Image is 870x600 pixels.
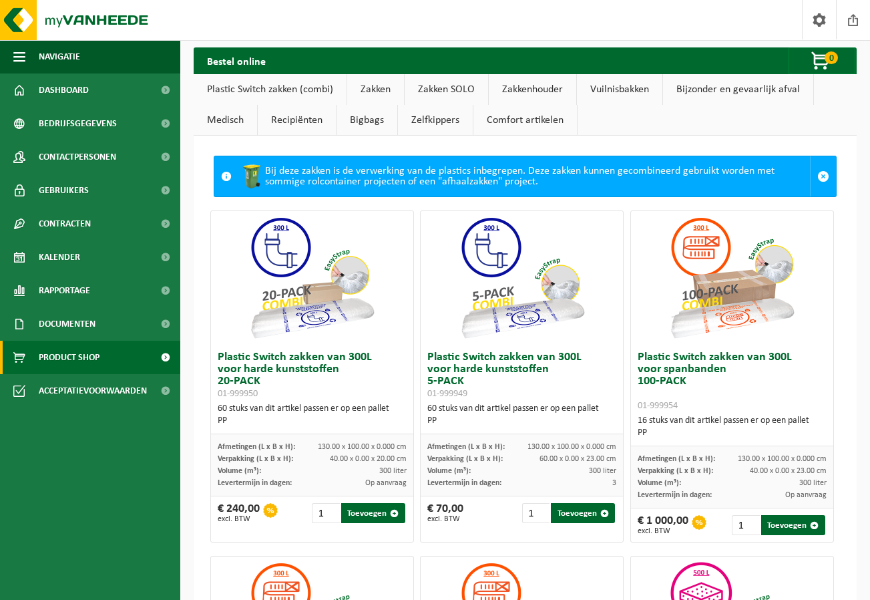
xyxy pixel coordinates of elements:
[39,107,117,140] span: Bedrijfsgegevens
[318,443,407,451] span: 130.00 x 100.00 x 0.000 cm
[799,479,827,487] span: 300 liter
[39,174,89,207] span: Gebruikers
[638,479,681,487] span: Volume (m³):
[638,515,688,535] div: € 1 000,00
[427,351,616,400] h3: Plastic Switch zakken van 300L voor harde kunststoffen 5-PACK
[330,455,407,463] span: 40.00 x 0.00 x 20.00 cm
[638,401,678,411] span: 01-999954
[39,140,116,174] span: Contactpersonen
[551,503,615,523] button: Toevoegen
[539,455,616,463] span: 60.00 x 0.00 x 23.00 cm
[665,211,799,345] img: 01-999954
[258,105,336,136] a: Recipiënten
[612,479,616,487] span: 3
[39,374,147,408] span: Acceptatievoorwaarden
[427,443,505,451] span: Afmetingen (L x B x H):
[663,74,813,105] a: Bijzonder en gevaarlijk afval
[39,274,90,307] span: Rapportage
[427,479,501,487] span: Levertermijn in dagen:
[577,74,662,105] a: Vuilnisbakken
[218,443,295,451] span: Afmetingen (L x B x H):
[810,156,836,196] a: Sluit melding
[405,74,488,105] a: Zakken SOLO
[218,503,260,523] div: € 240,00
[427,415,616,427] div: PP
[732,515,759,535] input: 1
[337,105,397,136] a: Bigbags
[427,403,616,427] div: 60 stuks van dit artikel passen er op een pallet
[738,455,827,463] span: 130.00 x 100.00 x 0.000 cm
[218,403,407,427] div: 60 stuks van dit artikel passen er op een pallet
[194,105,257,136] a: Medisch
[218,415,407,427] div: PP
[218,515,260,523] span: excl. BTW
[238,163,265,190] img: WB-0240-HPE-GN-50.png
[39,341,99,374] span: Product Shop
[638,527,688,535] span: excl. BTW
[427,389,467,399] span: 01-999949
[218,389,258,399] span: 01-999950
[39,40,80,73] span: Navigatie
[218,467,261,475] span: Volume (m³):
[489,74,576,105] a: Zakkenhouder
[39,207,91,241] span: Contracten
[312,503,339,523] input: 1
[455,211,589,345] img: 01-999949
[638,415,827,439] div: 16 stuks van dit artikel passen er op een pallet
[527,443,616,451] span: 130.00 x 100.00 x 0.000 cm
[427,515,463,523] span: excl. BTW
[825,51,838,64] span: 0
[638,491,712,499] span: Levertermijn in dagen:
[39,241,80,274] span: Kalender
[761,515,825,535] button: Toevoegen
[398,105,473,136] a: Zelfkippers
[789,47,855,74] button: 0
[39,307,95,341] span: Documenten
[347,74,404,105] a: Zakken
[379,467,407,475] span: 300 liter
[194,74,347,105] a: Plastic Switch zakken (combi)
[238,156,810,196] div: Bij deze zakken is de verwerking van de plastics inbegrepen. Deze zakken kunnen gecombineerd gebr...
[589,467,616,475] span: 300 liter
[427,455,503,463] span: Verpakking (L x B x H):
[785,491,827,499] span: Op aanvraag
[427,503,463,523] div: € 70,00
[427,467,471,475] span: Volume (m³):
[638,427,827,439] div: PP
[218,351,407,400] h3: Plastic Switch zakken van 300L voor harde kunststoffen 20-PACK
[638,467,713,475] span: Verpakking (L x B x H):
[365,479,407,487] span: Op aanvraag
[341,503,405,523] button: Toevoegen
[245,211,379,345] img: 01-999950
[39,73,89,107] span: Dashboard
[473,105,577,136] a: Comfort artikelen
[522,503,550,523] input: 1
[218,479,292,487] span: Levertermijn in dagen:
[194,47,279,73] h2: Bestel online
[750,467,827,475] span: 40.00 x 0.00 x 23.00 cm
[638,455,715,463] span: Afmetingen (L x B x H):
[218,455,293,463] span: Verpakking (L x B x H):
[638,351,827,412] h3: Plastic Switch zakken van 300L voor spanbanden 100-PACK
